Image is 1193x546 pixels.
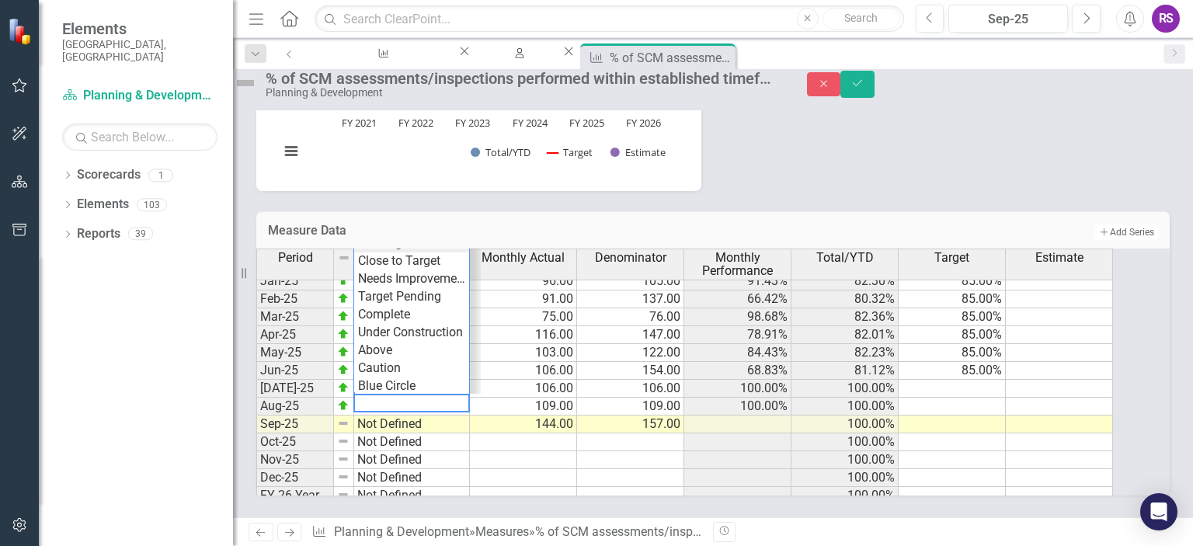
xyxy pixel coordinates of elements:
[137,198,167,211] div: 103
[266,87,776,99] div: Planning & Development
[8,17,35,44] img: ClearPoint Strategy
[354,324,469,342] td: Under Construction
[311,523,701,541] div: » »
[354,451,470,469] td: Not Defined
[899,290,1006,308] td: 85.00%
[354,377,469,395] td: Blue Circle
[256,326,334,344] td: Apr-25
[338,252,350,264] img: 8DAGhfEEPCf229AAAAAElFTkSuQmCC
[256,308,334,326] td: Mar-25
[844,12,878,24] span: Search
[470,344,577,362] td: 103.00
[684,380,791,398] td: 100.00%
[791,433,899,451] td: 100.00%
[354,416,470,433] td: Not Defined
[513,116,548,130] text: FY 2024
[684,308,791,326] td: 98.68%
[595,251,666,265] span: Denominator
[319,58,443,78] div: # of rezoning plans received
[315,5,903,33] input: Search ClearPoint...
[610,48,732,68] div: % of SCM assessments/inspections performed within established timeframes (5 business days)
[535,524,1061,539] div: % of SCM assessments/inspections performed within established timeframes (5 business days)
[337,399,350,412] img: zOikAAAAAElFTkSuQmCC
[791,380,899,398] td: 100.00%
[278,251,313,265] span: Period
[337,489,350,501] img: 8DAGhfEEPCf229AAAAAElFTkSuQmCC
[354,360,469,377] td: Caution
[472,43,561,63] a: My Scorecard
[256,451,334,469] td: Nov-25
[337,435,350,447] img: 8DAGhfEEPCf229AAAAAElFTkSuQmCC
[684,398,791,416] td: 100.00%
[569,116,604,130] text: FY 2025
[455,116,490,130] text: FY 2023
[337,310,350,322] img: zOikAAAAAElFTkSuQmCC
[62,123,217,151] input: Search Below...
[128,228,153,241] div: 39
[256,344,334,362] td: May-25
[256,380,334,398] td: [DATE]-25
[62,19,217,38] span: Elements
[77,196,129,214] a: Elements
[471,145,530,159] button: Show Total/YTD
[148,169,173,182] div: 1
[256,487,334,505] td: FY 26 Year End
[354,306,469,324] td: Complete
[791,487,899,505] td: 100.00%
[577,344,684,362] td: 122.00
[62,38,217,64] small: [GEOGRAPHIC_DATA], [GEOGRAPHIC_DATA]
[791,362,899,380] td: 81.12%
[577,362,684,380] td: 154.00
[233,71,258,96] img: Not Defined
[577,398,684,416] td: 109.00
[1152,5,1180,33] button: RS
[256,398,334,416] td: Aug-25
[470,398,577,416] td: 109.00
[791,344,899,362] td: 82.23%
[470,416,577,433] td: 144.00
[62,87,217,105] a: Planning & Development
[687,251,788,278] span: Monthly Performance
[1035,251,1083,265] span: Estimate
[577,416,684,433] td: 157.00
[684,326,791,344] td: 78.91%
[334,524,469,539] a: Planning & Development
[899,326,1006,344] td: 85.00%
[358,235,413,250] strong: On Target
[256,416,334,433] td: Sep-25
[354,288,469,306] td: Target Pending
[548,145,593,159] button: Show Target
[934,251,969,265] span: Target
[354,469,470,487] td: Not Defined
[610,145,666,159] button: Show Estimate
[577,326,684,344] td: 147.00
[899,362,1006,380] td: 85.00%
[899,308,1006,326] td: 85.00%
[337,346,350,358] img: zOikAAAAAElFTkSuQmCC
[684,344,791,362] td: 84.43%
[791,416,899,433] td: 100.00%
[791,308,899,326] td: 82.36%
[337,453,350,465] img: 8DAGhfEEPCf229AAAAAElFTkSuQmCC
[337,363,350,376] img: zOikAAAAAElFTkSuQmCC
[626,116,661,130] text: FY 2026
[77,166,141,184] a: Scorecards
[577,290,684,308] td: 137.00
[256,433,334,451] td: Oct-25
[470,326,577,344] td: 116.00
[337,417,350,429] img: 8DAGhfEEPCf229AAAAAElFTkSuQmCC
[354,252,469,270] td: Close to Target
[1094,224,1158,240] button: Add Series
[77,225,120,243] a: Reports
[266,70,776,87] div: % of SCM assessments/inspections performed within established timeframes (5 business days)
[256,362,334,380] td: Jun-25
[1140,493,1177,530] div: Open Intercom Messenger
[684,290,791,308] td: 66.42%
[823,8,900,30] button: Search
[268,224,758,238] h3: Measure Data
[475,524,529,539] a: Measures
[470,290,577,308] td: 91.00
[354,342,469,360] td: Above
[337,328,350,340] img: zOikAAAAAElFTkSuQmCC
